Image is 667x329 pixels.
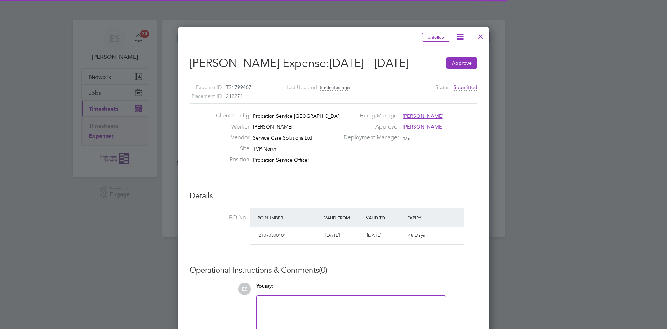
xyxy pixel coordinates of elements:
[403,135,410,141] span: n/a
[319,265,327,275] span: (0)
[253,113,345,119] span: Probation Service [GEOGRAPHIC_DATA]
[408,232,425,238] span: 48 Days
[364,211,406,224] div: Valid To
[210,134,249,141] label: Vendor
[226,93,243,99] span: 212271
[190,56,477,71] h2: [PERSON_NAME] Expense:
[238,283,251,295] span: ES
[446,57,477,69] button: Approve
[256,283,265,289] span: You
[181,92,222,101] label: Placement ID
[320,84,350,91] span: 5 minutes ago
[422,33,450,42] button: Unfollow
[339,123,399,131] label: Approver
[329,56,409,70] span: [DATE] - [DATE]
[210,123,249,131] label: Worker
[259,232,286,238] span: 21070800101
[253,157,309,163] span: Probation Service Officer
[276,83,317,92] label: Last Updated
[210,145,249,152] label: Site
[256,283,446,295] div: say:
[226,84,252,90] span: TS1799407
[367,232,381,238] span: [DATE]
[405,211,447,224] div: Expiry
[210,112,249,120] label: Client Config
[403,113,444,119] span: [PERSON_NAME]
[190,214,246,221] label: PO No
[454,84,477,91] span: Submitted
[253,135,312,141] span: Service Care Solutions Ltd
[339,134,399,141] label: Deployment Manager
[435,83,449,92] label: Status
[181,83,222,92] label: Expense ID
[256,211,322,224] div: PO Number
[190,265,477,276] h3: Operational Instructions & Comments
[210,156,249,163] label: Position
[253,146,276,152] span: TVP North
[322,211,364,224] div: Valid From
[253,124,293,130] span: [PERSON_NAME]
[339,112,399,120] label: Hiring Manager
[325,232,340,238] span: [DATE]
[403,124,444,130] span: [PERSON_NAME]
[190,191,477,201] h3: Details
